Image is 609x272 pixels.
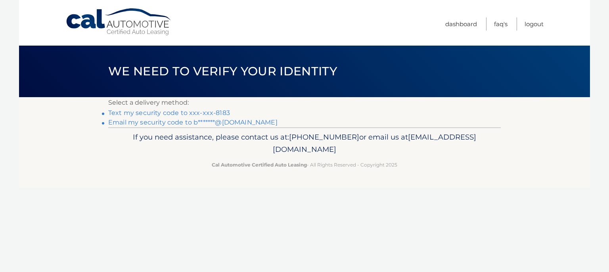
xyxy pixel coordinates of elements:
p: If you need assistance, please contact us at: or email us at [113,131,496,156]
a: Email my security code to b*******@[DOMAIN_NAME] [108,119,278,126]
a: Text my security code to xxx-xxx-8183 [108,109,230,117]
p: - All Rights Reserved - Copyright 2025 [113,161,496,169]
p: Select a delivery method: [108,97,501,108]
strong: Cal Automotive Certified Auto Leasing [212,162,307,168]
a: Dashboard [445,17,477,31]
a: Cal Automotive [65,8,172,36]
a: Logout [525,17,544,31]
span: [PHONE_NUMBER] [289,132,359,142]
a: FAQ's [494,17,507,31]
span: We need to verify your identity [108,64,337,79]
